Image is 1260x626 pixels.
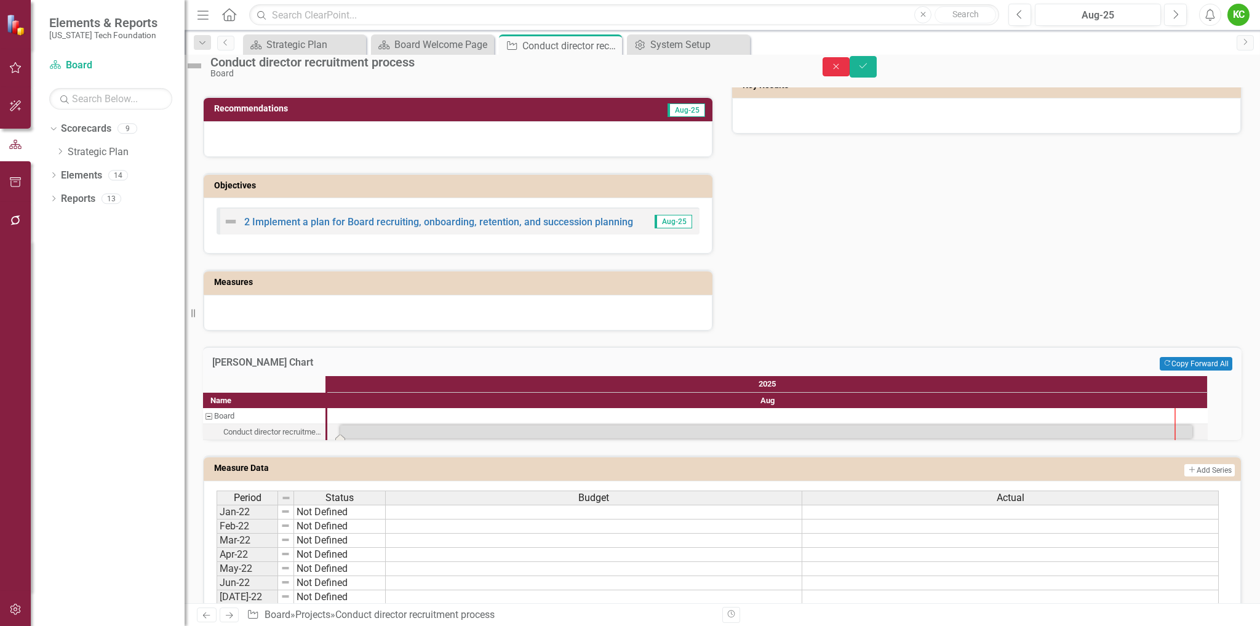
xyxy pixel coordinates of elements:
[49,15,157,30] span: Elements & Reports
[203,408,325,424] div: Board
[650,37,747,52] div: System Setup
[668,103,705,117] span: Aug-25
[210,55,798,69] div: Conduct director recruitment process
[234,492,261,504] span: Period
[281,507,290,516] img: 8DAGhfEEPCf229AAAAAElFTkSuQmCC
[217,590,278,604] td: [DATE]-22
[61,169,102,183] a: Elements
[217,520,278,534] td: Feb-22
[294,590,386,604] td: Not Defined
[952,9,979,19] span: Search
[223,214,238,229] img: Not Defined
[325,492,354,504] span: Status
[394,37,491,52] div: Board Welcome Page
[281,493,291,503] img: 8DAGhfEEPCf229AAAAAElFTkSuQmCC
[1035,4,1161,26] button: Aug-25
[281,592,290,601] img: 8DAGhfEEPCf229AAAAAElFTkSuQmCC
[61,192,95,206] a: Reports
[6,14,28,35] img: ClearPoint Strategy
[214,408,234,424] div: Board
[295,609,330,620] a: Projects
[281,577,290,587] img: 8DAGhfEEPCf229AAAAAElFTkSuQmCC
[203,424,325,440] div: Conduct director recruitment process
[214,104,537,113] h3: Recommendations
[578,492,609,504] span: Budget
[203,424,325,440] div: Task: Start date: 2025-08-01 End date: 2025-08-31
[294,576,386,590] td: Not Defined
[281,535,290,545] img: 8DAGhfEEPCf229AAAAAElFTkSuQmCC
[108,170,128,180] div: 14
[294,520,386,534] td: Not Defined
[266,37,363,52] div: Strategic Plan
[374,37,491,52] a: Board Welcome Page
[294,534,386,548] td: Not Defined
[246,37,363,52] a: Strategic Plan
[49,30,157,40] small: [US_STATE] Tech Foundation
[249,4,999,26] input: Search ClearPoint...
[1227,4,1250,26] button: KC
[1160,357,1232,371] button: Copy Forward All
[294,548,386,562] td: Not Defined
[212,357,805,368] h3: [PERSON_NAME] Chart
[655,215,692,228] span: Aug-25
[1184,464,1235,476] button: Add Series
[630,37,747,52] a: System Setup
[247,608,713,622] div: » »
[61,122,111,136] a: Scorecards
[217,505,278,520] td: Jan-22
[223,424,322,440] div: Conduct director recruitment process
[68,145,185,159] a: Strategic Plan
[185,56,204,76] img: Not Defined
[935,6,996,23] button: Search
[217,548,278,562] td: Apr-22
[244,216,633,228] a: 2 Implement a plan for Board recruiting, onboarding, retention, and succession planning
[214,181,706,190] h3: Objectives
[214,463,744,473] h3: Measure Data
[522,38,619,54] div: Conduct director recruitment process
[102,193,121,204] div: 13
[49,88,172,110] input: Search Below...
[335,609,495,620] div: Conduct director recruitment process
[217,534,278,548] td: Mar-22
[294,505,386,520] td: Not Defined
[203,393,325,408] div: Name
[217,562,278,576] td: May-22
[217,576,278,590] td: Jun-22
[118,124,137,134] div: 9
[997,492,1024,504] span: Actual
[281,549,290,559] img: 8DAGhfEEPCf229AAAAAElFTkSuQmCC
[265,609,290,620] a: Board
[327,376,1208,392] div: 2025
[203,408,325,424] div: Task: Board Start date: 2025-08-01 End date: 2025-08-02
[1039,8,1157,23] div: Aug-25
[327,393,1208,409] div: Aug
[214,278,706,287] h3: Measures
[281,563,290,573] img: 8DAGhfEEPCf229AAAAAElFTkSuQmCC
[281,521,290,531] img: 8DAGhfEEPCf229AAAAAElFTkSuQmCC
[340,425,1192,438] div: Task: Start date: 2025-08-01 End date: 2025-08-31
[49,58,172,73] a: Board
[294,562,386,576] td: Not Defined
[210,69,798,78] div: Board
